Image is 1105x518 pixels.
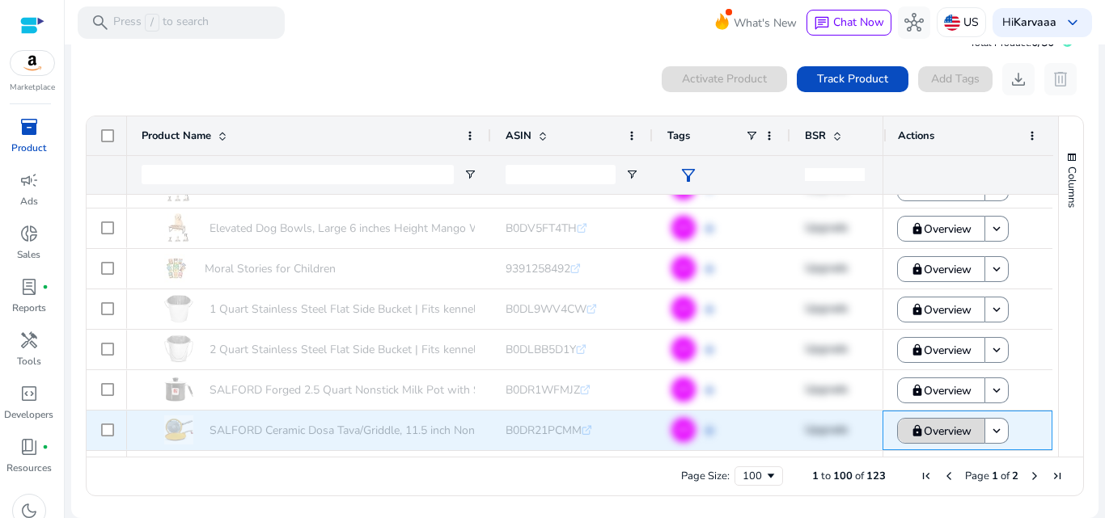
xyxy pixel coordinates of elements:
span: Columns [1065,166,1079,208]
mat-icon: keyboard_arrow_down [989,302,1004,317]
span: Tags [667,128,690,143]
span: B0DL9WV4CW [506,301,586,317]
button: hub [898,6,930,39]
span: Overview [924,293,972,326]
mat-icon: lock [911,263,924,276]
div: 100 [743,469,764,483]
div: Previous Page [942,470,955,482]
button: Open Filter Menu [625,168,638,181]
mat-icon: lock [911,222,924,235]
span: lab_profile [19,277,39,297]
span: of [855,469,864,483]
span: Track Product [817,70,888,87]
div: Last Page [1051,470,1064,482]
span: chat [814,15,830,32]
button: Overview [897,297,985,322]
button: Overview [897,377,985,403]
mat-icon: lock [911,303,924,316]
span: hub [904,13,924,32]
span: of [1001,469,1010,483]
span: B0DR21PCMM [506,423,582,438]
p: SALFORD Forged 2.5 Quart Nonstick Milk Pot with Stainless Steel... [210,373,556,406]
p: Hi [1002,17,1056,28]
p: Sales [17,247,40,262]
mat-icon: lock [911,384,924,397]
img: amazon.svg [11,51,54,75]
p: Product [11,141,46,155]
img: 31-pPSR-PEL._AC_US100_.jpg [164,335,193,364]
span: Overview [924,253,972,286]
span: 100 [833,469,853,483]
button: Overview [897,418,985,444]
span: 1 [812,469,819,483]
span: 123 [866,469,886,483]
span: 9391258492 [506,261,570,276]
button: download [1002,63,1035,95]
p: Tools [17,354,41,368]
mat-icon: keyboard_arrow_down [989,423,1004,438]
img: us.svg [944,15,960,31]
p: Resources [6,461,52,475]
button: Overview [897,337,985,363]
span: book_4 [19,437,39,457]
input: Product Name Filter Input [142,165,454,184]
button: chatChat Now [807,10,891,36]
span: ASIN [506,128,531,143]
span: B0DR1WFMJZ [506,382,580,398]
p: Reports [12,301,46,315]
img: 21IHTcfiXNL._AC_US100_.jpg [164,294,193,323]
span: BSR [805,128,826,143]
p: Ads [20,194,38,208]
span: keyboard_arrow_down [1063,13,1082,32]
span: B0DV5FT4TH [506,221,577,236]
span: Product Name [142,128,211,143]
p: SALFORD Ceramic Dosa Tava/Griddle, 11.5 inch Non Stick Crepe... [210,414,542,447]
mat-icon: keyboard_arrow_down [989,343,1004,357]
p: US [963,8,979,36]
mat-icon: lock [911,343,924,356]
span: Actions [898,128,934,143]
mat-icon: lock [911,424,924,437]
span: 2 [1012,469,1018,483]
mat-icon: keyboard_arrow_down [989,383,1004,398]
span: code_blocks [19,384,39,403]
span: 1 [992,469,998,483]
span: / [145,14,159,32]
div: First Page [920,470,933,482]
p: Moral Stories for Children [205,252,341,285]
mat-icon: keyboard_arrow_down [989,221,1004,236]
span: B0DLBB5D1Y [506,342,576,357]
span: inventory_2 [19,117,39,137]
span: Chat Now [833,15,884,30]
span: search [91,13,110,32]
b: Karvaaa [1014,15,1056,30]
img: 51XlT-c3n+L._SX38_SY50_CR,0,0,38,50_.jpg [164,254,188,283]
span: fiber_manual_record [42,284,49,290]
button: Overview [897,256,985,282]
span: campaign [19,171,39,190]
span: Overview [924,334,972,367]
span: handyman [19,331,39,350]
p: 1 Quart Stainless Steel Flat Side Bucket | Fits kennels Cages... [210,293,523,326]
div: Page Size [735,466,783,486]
div: Page Size: [681,469,730,483]
p: 2 Quart Stainless Steel Flat Side Bucket | Fits kennels Cages... [210,333,523,366]
input: ASIN Filter Input [506,165,616,184]
span: Page [965,469,989,483]
span: to [821,469,831,483]
span: donut_small [19,224,39,243]
span: What's New [734,9,797,37]
mat-icon: keyboard_arrow_down [989,262,1004,276]
span: filter_alt [679,166,698,185]
span: download [1009,69,1028,89]
button: Track Product [797,66,908,92]
button: Open Filter Menu [464,168,476,181]
p: Marketplace [10,82,55,94]
span: Overview [924,415,972,448]
div: Next Page [1028,470,1041,482]
button: Overview [897,175,985,201]
button: Overview [897,216,985,242]
p: Elevated Dog Bowls, Large 6 inches Height Mango Wood Raised Dogs... [210,212,574,245]
p: Press to search [113,14,209,32]
img: 414B0BKt8tL._AC_US100_.jpg [164,375,193,404]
